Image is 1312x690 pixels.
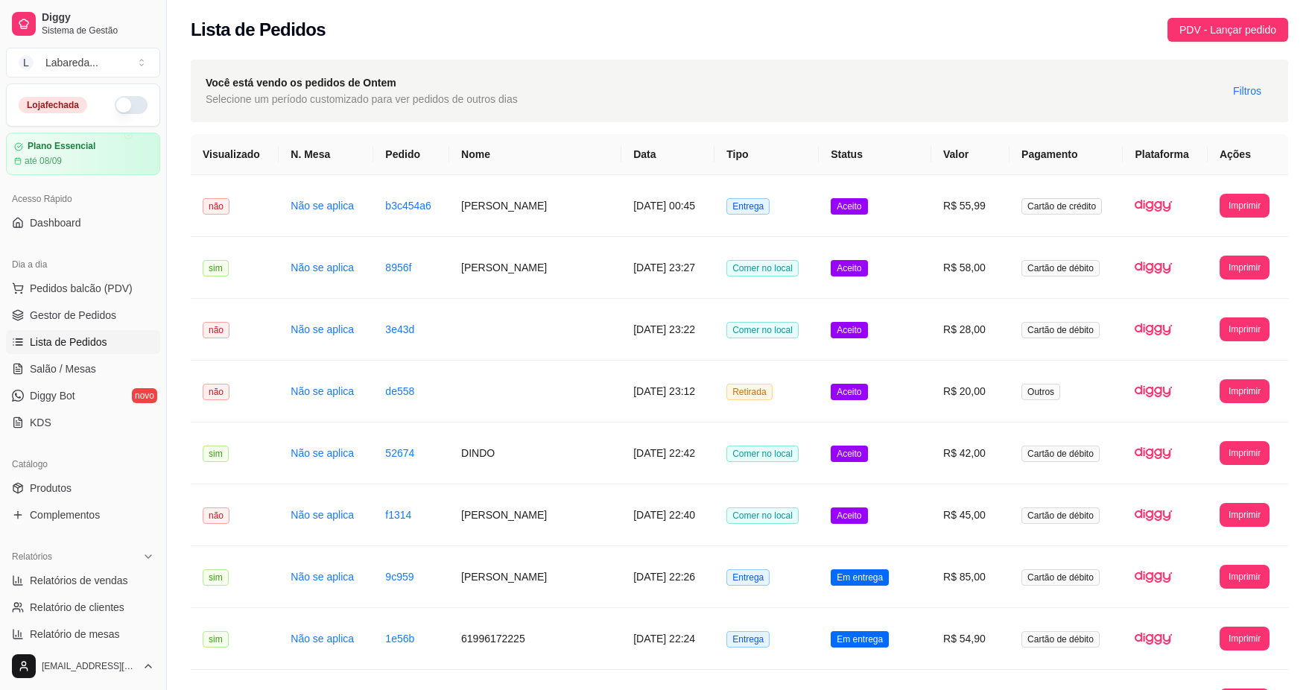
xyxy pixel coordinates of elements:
img: diggy [1135,373,1172,410]
span: Produtos [30,481,72,496]
article: Plano Essencial [28,141,95,152]
span: Cartão de débito [1021,631,1100,648]
span: Salão / Mesas [30,361,96,376]
div: Labareda ... [45,55,98,70]
td: [DATE] 23:27 [621,237,714,299]
th: Nome [449,134,621,175]
button: Imprimir [1220,627,1270,651]
span: Gestor de Pedidos [30,308,116,323]
img: diggy [1135,311,1172,348]
span: Comer no local [726,322,799,338]
div: Acesso Rápido [6,187,160,211]
img: diggy [1135,496,1172,534]
span: não [203,322,229,338]
td: R$ 28,00 [931,299,1010,361]
a: KDS [6,411,160,434]
span: Relatórios [12,551,52,563]
a: Complementos [6,503,160,527]
a: Produtos [6,476,160,500]
span: Aceito [831,446,867,462]
span: Aceito [831,260,867,276]
button: Imprimir [1220,256,1270,279]
a: 52674 [385,447,414,459]
a: Não se aplica [291,323,354,335]
th: Status [819,134,931,175]
td: [PERSON_NAME] [449,484,621,546]
button: Imprimir [1220,503,1270,527]
span: Entrega [726,631,770,648]
th: Plataforma [1123,134,1207,175]
span: Sistema de Gestão [42,25,154,37]
span: Filtros [1233,83,1261,99]
span: sim [203,260,229,276]
td: [DATE] 22:42 [621,422,714,484]
span: Complementos [30,507,100,522]
a: Diggy Botnovo [6,384,160,408]
span: Selecione um período customizado para ver pedidos de outros dias [206,91,518,107]
h2: Lista de Pedidos [191,18,326,42]
span: Dashboard [30,215,81,230]
span: sim [203,631,229,648]
span: Comer no local [726,507,799,524]
span: Aceito [831,384,867,400]
a: Relatório de mesas [6,622,160,646]
a: DiggySistema de Gestão [6,6,160,42]
span: Cartão de débito [1021,569,1100,586]
th: Valor [931,134,1010,175]
span: [EMAIL_ADDRESS][DOMAIN_NAME] [42,660,136,672]
a: Plano Essencialaté 08/09 [6,133,160,175]
span: Em entrega [831,631,889,648]
span: Cartão de crédito [1021,198,1102,215]
div: Dia a dia [6,253,160,276]
a: Relatório de clientes [6,595,160,619]
td: [PERSON_NAME] [449,237,621,299]
td: R$ 54,90 [931,608,1010,670]
span: Relatório de clientes [30,600,124,615]
a: Gestor de Pedidos [6,303,160,327]
td: [DATE] 22:24 [621,608,714,670]
th: Data [621,134,714,175]
td: [PERSON_NAME] [449,175,621,237]
span: Entrega [726,198,770,215]
span: Em entrega [831,569,889,586]
a: 3e43d [385,323,414,335]
a: Salão / Mesas [6,357,160,381]
th: Ações [1208,134,1288,175]
span: Aceito [831,322,867,338]
span: não [203,384,229,400]
span: não [203,507,229,524]
td: 61996172225 [449,608,621,670]
td: R$ 20,00 [931,361,1010,422]
a: Dashboard [6,211,160,235]
span: L [19,55,34,70]
span: KDS [30,415,51,430]
span: Entrega [726,569,770,586]
a: Não se aplica [291,509,354,521]
a: 8956f [385,262,411,273]
span: Relatório de mesas [30,627,120,642]
a: Relatórios de vendas [6,569,160,592]
a: Não se aplica [291,262,354,273]
a: 1e56b [385,633,414,645]
td: [PERSON_NAME] [449,546,621,608]
span: Cartão de débito [1021,322,1100,338]
th: N. Mesa [279,134,373,175]
span: Retirada [726,384,772,400]
img: diggy [1135,558,1172,595]
img: diggy [1135,187,1172,224]
th: Pagamento [1010,134,1123,175]
button: PDV - Lançar pedido [1167,18,1288,42]
span: Relatórios de vendas [30,573,128,588]
button: Filtros [1221,79,1273,103]
td: [DATE] 22:26 [621,546,714,608]
td: R$ 55,99 [931,175,1010,237]
td: R$ 45,00 [931,484,1010,546]
img: diggy [1135,434,1172,472]
div: Catálogo [6,452,160,476]
span: Diggy [42,11,154,25]
td: [DATE] 00:45 [621,175,714,237]
span: Aceito [831,507,867,524]
button: Imprimir [1220,441,1270,465]
span: Diggy Bot [30,388,75,403]
a: Não se aplica [291,385,354,397]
